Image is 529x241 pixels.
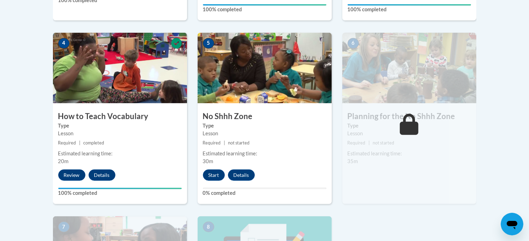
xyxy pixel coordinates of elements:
h3: Planning for the No Shhh Zone [342,111,476,122]
div: Lesson [348,130,471,137]
button: Details [89,169,115,181]
label: Type [58,122,182,130]
span: 4 [58,38,70,49]
div: Lesson [58,130,182,137]
span: 6 [348,38,359,49]
div: Your progress [348,4,471,6]
button: Details [228,169,255,181]
span: Required [203,140,221,146]
div: Your progress [58,188,182,189]
h3: How to Teach Vocabulary [53,111,187,122]
span: completed [83,140,104,146]
button: Review [58,169,85,181]
span: 7 [58,222,70,232]
span: 5 [203,38,214,49]
span: | [224,140,225,146]
span: 8 [203,222,214,232]
label: 100% completed [203,6,326,13]
span: 20m [58,158,69,164]
img: Course Image [342,33,476,103]
div: Your progress [203,4,326,6]
label: Type [348,122,471,130]
span: not started [228,140,250,146]
div: Lesson [203,130,326,137]
span: | [368,140,370,146]
span: not started [373,140,394,146]
label: 0% completed [203,189,326,197]
h3: No Shhh Zone [198,111,332,122]
img: Course Image [53,33,187,103]
span: 30m [203,158,214,164]
label: 100% completed [348,6,471,13]
button: Start [203,169,225,181]
span: | [79,140,80,146]
span: Required [58,140,76,146]
iframe: Button to launch messaging window [501,213,523,235]
div: Estimated learning time: [203,150,326,157]
span: 35m [348,158,358,164]
div: Estimated learning time: [58,150,182,157]
div: Estimated learning time: [348,150,471,157]
span: Required [348,140,366,146]
label: 100% completed [58,189,182,197]
label: Type [203,122,326,130]
img: Course Image [198,33,332,103]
